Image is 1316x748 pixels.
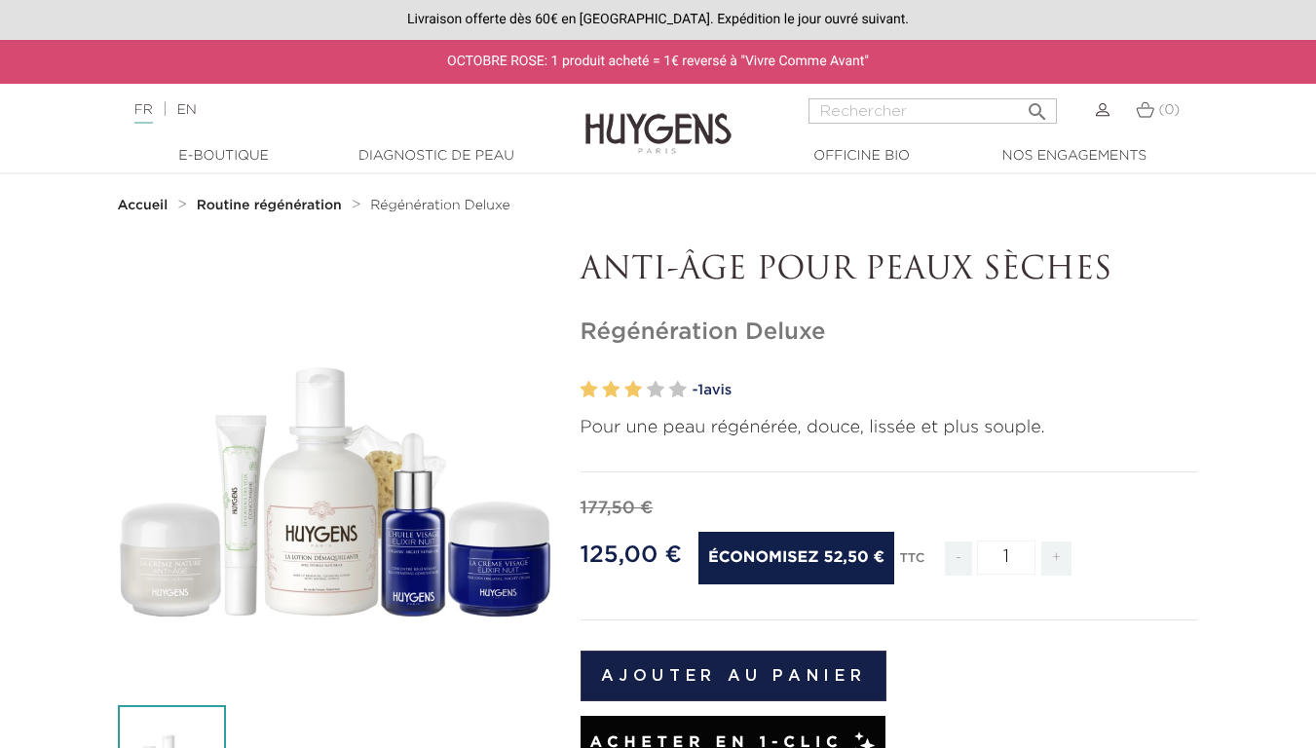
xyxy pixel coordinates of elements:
[339,146,534,167] a: Diagnostic de peau
[977,146,1172,167] a: Nos engagements
[1020,93,1055,119] button: 
[581,252,1199,289] p: ANTI-ÂGE POUR PEAUX SÈCHES
[624,376,642,404] label: 3
[118,198,172,213] a: Accueil
[669,376,687,404] label: 5
[176,103,196,117] a: EN
[1026,94,1049,118] i: 
[118,199,169,212] strong: Accueil
[765,146,959,167] a: Officine Bio
[1158,103,1180,117] span: (0)
[581,415,1199,441] p: Pour une peau régénérée, douce, lissée et plus souple.
[197,198,347,213] a: Routine régénération
[1041,542,1072,576] span: +
[693,376,1199,405] a: -1avis
[977,541,1035,575] input: Quantité
[647,376,664,404] label: 4
[585,82,732,157] img: Huygens
[945,542,972,576] span: -
[125,98,534,122] div: |
[581,500,654,517] span: 177,50 €
[134,103,153,124] a: FR
[127,146,321,167] a: E-Boutique
[581,376,598,404] label: 1
[197,199,342,212] strong: Routine régénération
[370,198,509,213] a: Régénération Deluxe
[581,651,887,701] button: Ajouter au panier
[698,532,894,584] span: Économisez 52,50 €
[581,318,1199,347] h1: Régénération Deluxe
[581,543,682,567] span: 125,00 €
[602,376,620,404] label: 2
[899,538,924,590] div: TTC
[697,383,703,397] span: 1
[808,98,1057,124] input: Rechercher
[370,199,509,212] span: Régénération Deluxe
